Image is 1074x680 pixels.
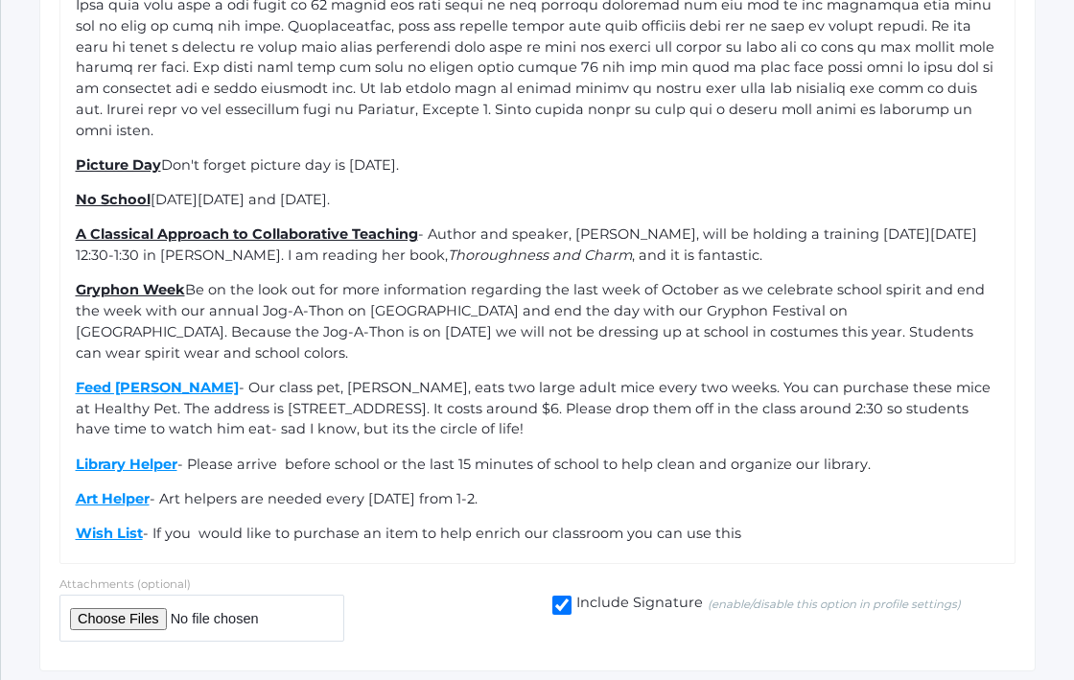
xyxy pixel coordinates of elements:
[76,379,239,396] a: Feed [PERSON_NAME]
[76,456,177,473] a: Library Helper
[552,596,572,615] input: Include Signature(enable/disable this option in profile settings)
[552,246,632,264] span: and Charm
[572,593,703,617] span: Include Signature
[76,379,994,438] span: - Our class pet, [PERSON_NAME], eats two large adult mice every two weeks. You can purchase these...
[143,525,741,542] span: - If you would like to purchase an item to help enrich our classroom you can use this
[76,156,161,174] span: Picture Day
[76,281,989,361] span: Be on the look out for more information regarding the last week of October as we celebrate school...
[150,490,478,507] span: - Art helpers are needed every [DATE] from 1-2.
[59,577,191,591] label: Attachments (optional)
[76,281,185,298] span: Gryphon Week
[151,191,330,208] span: [DATE][DATE] and [DATE].
[76,525,143,542] a: Wish List
[448,246,549,264] span: Thoroughness
[632,246,762,264] span: , and it is fantastic.
[76,225,418,243] span: A Classical Approach to Collaborative Teaching
[76,490,150,507] a: Art Helper
[161,156,399,174] span: Don't forget picture day is [DATE].
[76,225,981,264] span: - Author and speaker, [PERSON_NAME], will be holding a training [DATE][DATE] 12:30-1:30 in [PERSO...
[177,456,871,473] span: - Please arrive before school or the last 15 minutes of school to help clean and organize our lib...
[708,597,961,613] em: (enable/disable this option in profile settings)
[76,191,151,208] span: No School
